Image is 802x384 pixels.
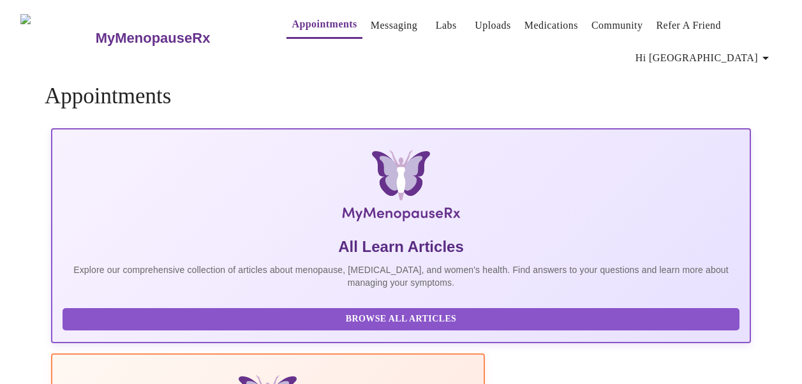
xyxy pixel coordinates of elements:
[586,13,648,38] button: Community
[45,84,757,109] h4: Appointments
[524,17,578,34] a: Medications
[63,308,739,330] button: Browse All Articles
[94,16,261,61] a: MyMenopauseRx
[75,311,727,327] span: Browse All Articles
[63,263,739,289] p: Explore our comprehensive collection of articles about menopause, [MEDICAL_DATA], and women's hea...
[96,30,211,47] h3: MyMenopauseRx
[470,13,516,38] button: Uploads
[426,13,466,38] button: Labs
[63,237,739,257] h5: All Learn Articles
[168,150,634,226] img: MyMenopauseRx Logo
[20,14,94,62] img: MyMenopauseRx Logo
[656,17,721,34] a: Refer a Friend
[651,13,726,38] button: Refer a Friend
[630,45,778,71] button: Hi [GEOGRAPHIC_DATA]
[635,49,773,67] span: Hi [GEOGRAPHIC_DATA]
[63,313,743,323] a: Browse All Articles
[292,15,357,33] a: Appointments
[475,17,511,34] a: Uploads
[371,17,417,34] a: Messaging
[591,17,643,34] a: Community
[286,11,362,39] button: Appointments
[366,13,422,38] button: Messaging
[519,13,583,38] button: Medications
[436,17,457,34] a: Labs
